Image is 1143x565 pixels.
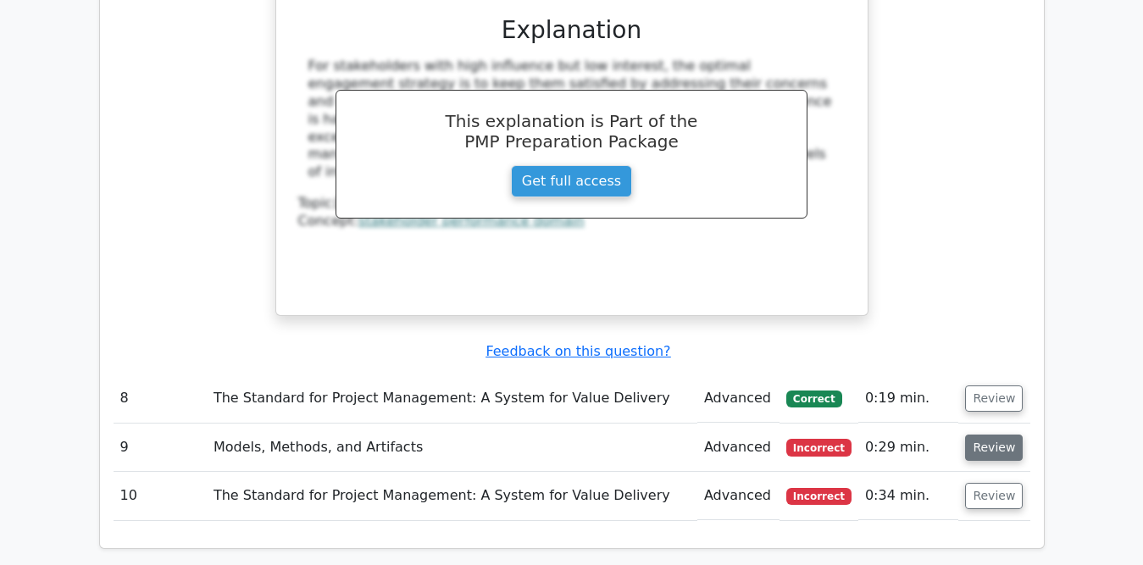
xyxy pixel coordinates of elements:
td: Advanced [697,374,780,423]
button: Review [965,385,1023,412]
td: Models, Methods, and Artifacts [207,424,697,472]
div: For stakeholders with high influence but low interest, the optimal engagement strategy is to keep... [308,58,835,181]
a: Get full access [511,165,632,197]
td: 0:34 min. [858,472,958,520]
div: Concept: [298,213,846,230]
button: Review [965,483,1023,509]
td: 8 [114,374,207,423]
span: Incorrect [786,488,852,505]
td: 9 [114,424,207,472]
td: Advanced [697,472,780,520]
td: Advanced [697,424,780,472]
h3: Explanation [308,16,835,45]
div: Topic: [298,195,846,213]
td: 10 [114,472,207,520]
td: 0:29 min. [858,424,958,472]
a: Feedback on this question? [485,343,670,359]
button: Review [965,435,1023,461]
td: The Standard for Project Management: A System for Value Delivery [207,472,697,520]
a: stakeholder performance domain [358,213,584,229]
td: 0:19 min. [858,374,958,423]
span: Incorrect [786,439,852,456]
span: Correct [786,391,841,407]
td: The Standard for Project Management: A System for Value Delivery [207,374,697,423]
